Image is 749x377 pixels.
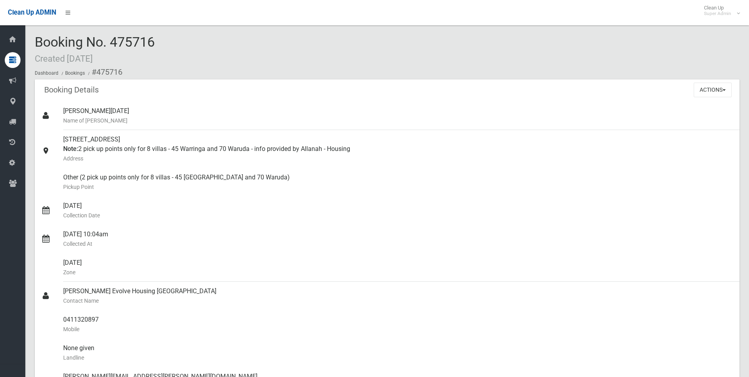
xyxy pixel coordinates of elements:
div: None given [63,339,733,367]
span: Clean Up ADMIN [8,9,56,16]
div: [DATE] [63,196,733,225]
div: [DATE] [63,253,733,282]
a: Dashboard [35,70,58,76]
div: [DATE] 10:04am [63,225,733,253]
small: Contact Name [63,296,733,305]
small: Address [63,154,733,163]
li: #475716 [86,65,122,79]
header: Booking Details [35,82,108,98]
div: [PERSON_NAME][DATE] [63,102,733,130]
div: 0411320897 [63,310,733,339]
a: Bookings [65,70,85,76]
span: Booking No. 475716 [35,34,155,65]
div: Other (2 pick up points only for 8 villas - 45 [GEOGRAPHIC_DATA] and 70 Waruda) [63,168,733,196]
small: Landline [63,353,733,362]
small: Pickup Point [63,182,733,192]
small: Collection Date [63,211,733,220]
small: Collected At [63,239,733,249]
div: [STREET_ADDRESS] 2 pick up points only for 8 villas - 45 Warringa and 70 Waruda - info provided b... [63,130,733,168]
small: Zone [63,268,733,277]
small: Mobile [63,324,733,334]
small: Created [DATE] [35,53,93,64]
strong: Note: [63,145,78,153]
button: Actions [694,83,732,97]
small: Name of [PERSON_NAME] [63,116,733,125]
small: Super Admin [704,11,731,17]
div: [PERSON_NAME] Evolve Housing [GEOGRAPHIC_DATA] [63,282,733,310]
span: Clean Up [700,5,739,17]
